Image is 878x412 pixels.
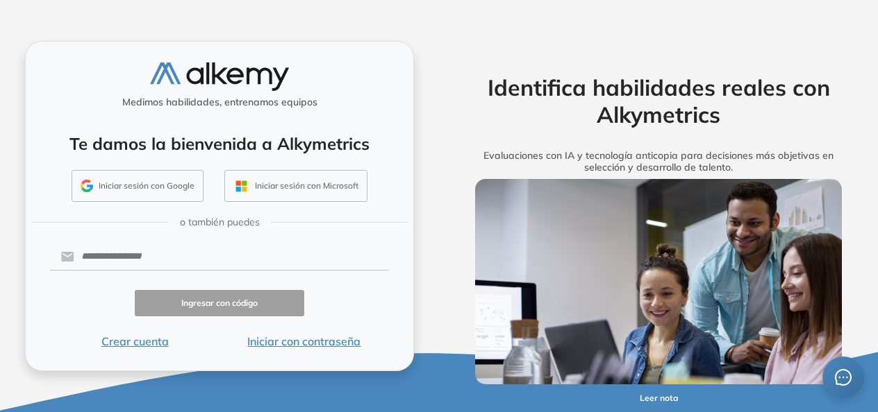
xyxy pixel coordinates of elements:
[219,333,389,350] button: Iniciar con contraseña
[834,368,852,386] span: message
[455,74,862,128] h2: Identifica habilidades reales con Alkymetrics
[50,333,219,350] button: Crear cuenta
[135,290,304,317] button: Ingresar con código
[81,180,93,192] img: GMAIL_ICON
[233,178,249,194] img: OUTLOOK_ICON
[150,62,289,91] img: logo-alkemy
[224,170,367,202] button: Iniciar sesión con Microsoft
[31,96,408,108] h5: Medimos habilidades, entrenamos equipos
[44,134,395,154] h4: Te damos la bienvenida a Alkymetrics
[608,384,710,411] button: Leer nota
[455,150,862,173] h5: Evaluaciones con IA y tecnología anticopia para decisiones más objetivas en selección y desarroll...
[180,215,260,230] span: o también puedes
[475,179,841,385] img: img-more-info
[72,170,204,202] button: Iniciar sesión con Google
